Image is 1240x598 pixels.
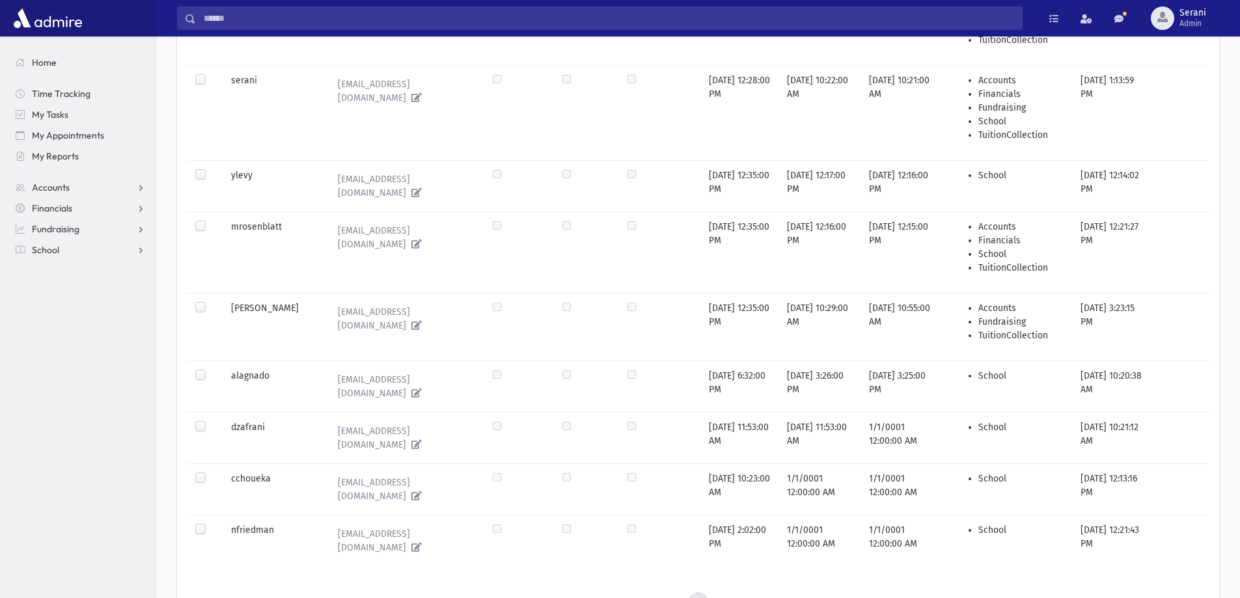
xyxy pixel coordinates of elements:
[1073,463,1155,515] td: [DATE] 12:13:16 PM
[32,57,57,68] span: Home
[978,369,1065,383] li: School
[5,52,156,73] a: Home
[1073,65,1155,160] td: [DATE] 1:13:59 PM
[32,244,59,256] span: School
[5,219,156,239] a: Fundraising
[1073,412,1155,463] td: [DATE] 10:21:12 AM
[701,160,779,211] td: [DATE] 12:35:00 PM
[1073,515,1155,566] td: [DATE] 12:21:43 PM
[701,360,779,412] td: [DATE] 6:32:00 PM
[978,523,1065,537] li: School
[1073,160,1155,211] td: [DATE] 12:14:02 PM
[223,65,319,160] td: serani
[1073,293,1155,360] td: [DATE] 3:23:15 PM
[223,360,319,412] td: alagnado
[978,33,1065,47] li: TuitionCollection
[701,211,779,293] td: [DATE] 12:35:00 PM
[5,177,156,198] a: Accounts
[223,412,319,463] td: dzafrani
[861,293,945,360] td: [DATE] 10:55:00 AM
[327,301,477,336] a: [EMAIL_ADDRESS][DOMAIN_NAME]
[223,515,319,566] td: nfriedman
[701,293,779,360] td: [DATE] 12:35:00 PM
[861,65,945,160] td: [DATE] 10:21:00 AM
[701,515,779,566] td: [DATE] 2:02:00 PM
[978,329,1065,342] li: TuitionCollection
[327,472,477,507] a: [EMAIL_ADDRESS][DOMAIN_NAME]
[223,463,319,515] td: cchoueka
[1073,211,1155,293] td: [DATE] 12:21:27 PM
[978,87,1065,101] li: Financials
[223,211,319,293] td: mrosenblatt
[327,420,477,455] a: [EMAIL_ADDRESS][DOMAIN_NAME]
[10,5,85,31] img: AdmirePro
[32,182,70,193] span: Accounts
[978,101,1065,115] li: Fundraising
[978,115,1065,128] li: School
[32,202,72,214] span: Financials
[779,412,861,463] td: [DATE] 11:53:00 AM
[196,7,1022,30] input: Search
[978,169,1065,182] li: School
[223,160,319,211] td: ylevy
[861,211,945,293] td: [DATE] 12:15:00 PM
[701,463,779,515] td: [DATE] 10:23:00 AM
[779,293,861,360] td: [DATE] 10:29:00 AM
[779,360,861,412] td: [DATE] 3:26:00 PM
[779,65,861,160] td: [DATE] 10:22:00 AM
[861,463,945,515] td: 1/1/0001 12:00:00 AM
[5,125,156,146] a: My Appointments
[701,65,779,160] td: [DATE] 12:28:00 PM
[327,523,477,558] a: [EMAIL_ADDRESS][DOMAIN_NAME]
[978,74,1065,87] li: Accounts
[32,109,68,120] span: My Tasks
[861,160,945,211] td: [DATE] 12:16:00 PM
[978,234,1065,247] li: Financials
[779,211,861,293] td: [DATE] 12:16:00 PM
[779,515,861,566] td: 1/1/0001 12:00:00 AM
[5,239,156,260] a: School
[861,360,945,412] td: [DATE] 3:25:00 PM
[701,412,779,463] td: [DATE] 11:53:00 AM
[978,220,1065,234] li: Accounts
[978,301,1065,315] li: Accounts
[1073,360,1155,412] td: [DATE] 10:20:38 AM
[327,74,477,109] a: [EMAIL_ADDRESS][DOMAIN_NAME]
[327,220,477,255] a: [EMAIL_ADDRESS][DOMAIN_NAME]
[32,129,104,141] span: My Appointments
[779,160,861,211] td: [DATE] 12:17:00 PM
[1179,8,1206,18] span: Serani
[5,146,156,167] a: My Reports
[978,315,1065,329] li: Fundraising
[32,150,79,162] span: My Reports
[5,198,156,219] a: Financials
[978,472,1065,485] li: School
[223,293,319,360] td: [PERSON_NAME]
[5,83,156,104] a: Time Tracking
[861,515,945,566] td: 1/1/0001 12:00:00 AM
[978,420,1065,434] li: School
[327,369,477,404] a: [EMAIL_ADDRESS][DOMAIN_NAME]
[32,88,90,100] span: Time Tracking
[978,261,1065,275] li: TuitionCollection
[978,128,1065,142] li: TuitionCollection
[779,463,861,515] td: 1/1/0001 12:00:00 AM
[327,169,477,204] a: [EMAIL_ADDRESS][DOMAIN_NAME]
[32,223,79,235] span: Fundraising
[978,247,1065,261] li: School
[1179,18,1206,29] span: Admin
[5,104,156,125] a: My Tasks
[861,412,945,463] td: 1/1/0001 12:00:00 AM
